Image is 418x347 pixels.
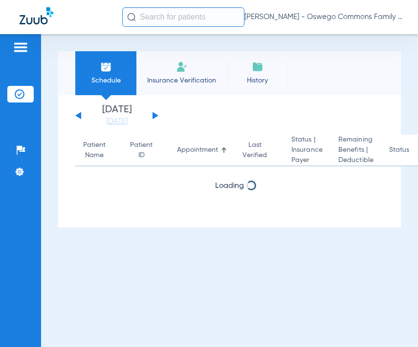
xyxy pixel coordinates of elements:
a: [DATE] [88,117,146,126]
span: Deductible [338,155,374,165]
div: Last Verified [242,140,276,161]
img: History [252,61,264,73]
span: Insurance Payer [291,145,323,165]
input: Search for patients [122,7,244,27]
div: Appointment [177,145,227,155]
span: Loading [215,182,244,190]
span: [PERSON_NAME] - Oswego Commons Family Dental [244,12,406,22]
th: Status | [284,135,330,166]
img: hamburger-icon [13,41,28,53]
span: Insurance Verification [144,76,220,85]
li: [DATE] [88,105,146,126]
div: Appointment [177,145,218,155]
span: Schedule [83,76,129,85]
th: Remaining Benefits | [330,135,381,166]
div: Last Verified [242,140,267,161]
img: Manual Insurance Verification [176,61,188,73]
div: Patient ID [130,140,153,161]
span: History [234,76,281,85]
div: Patient Name [83,140,106,161]
div: Patient Name [83,140,114,161]
img: Schedule [100,61,112,73]
img: Zuub Logo [20,7,53,24]
div: Patient ID [130,140,161,161]
img: Search Icon [127,13,136,21]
